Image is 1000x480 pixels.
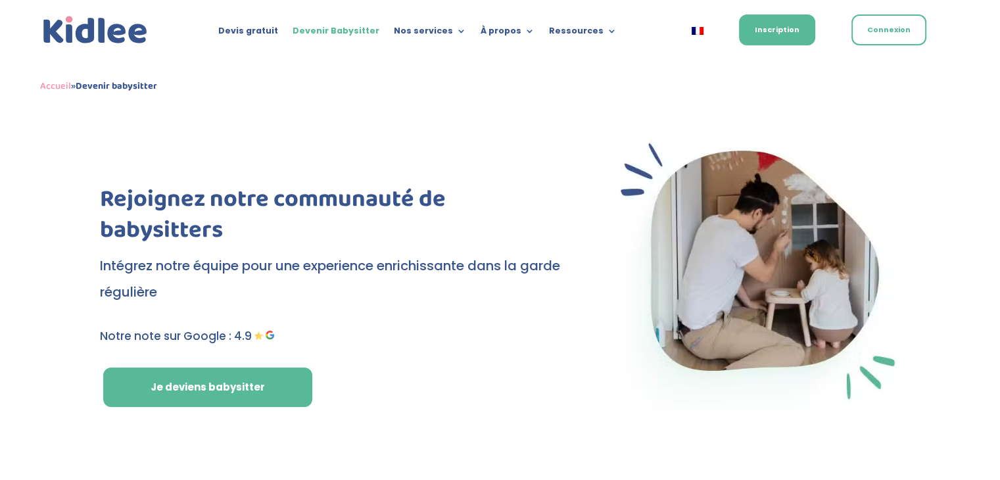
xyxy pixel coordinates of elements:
picture: Babysitter [606,399,900,415]
span: Rejoignez notre communauté de babysitters [100,180,446,249]
a: Accueil [40,78,71,94]
strong: Devenir babysitter [76,78,157,94]
img: logo_kidlee_bleu [40,13,151,47]
span: » [40,78,157,94]
a: Kidlee Logo [40,13,151,47]
a: Nos services [394,26,466,41]
span: Intégrez notre équipe pour une experience enrichissante dans la garde régulière [100,256,560,301]
a: À propos [481,26,535,41]
a: Devenir Babysitter [293,26,379,41]
a: Connexion [851,14,926,45]
a: Je deviens babysitter [103,368,312,407]
p: Notre note sur Google : 4.9 [100,327,562,346]
img: Français [692,27,703,35]
a: Ressources [549,26,617,41]
a: Inscription [739,14,815,45]
a: Devis gratuit [218,26,278,41]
